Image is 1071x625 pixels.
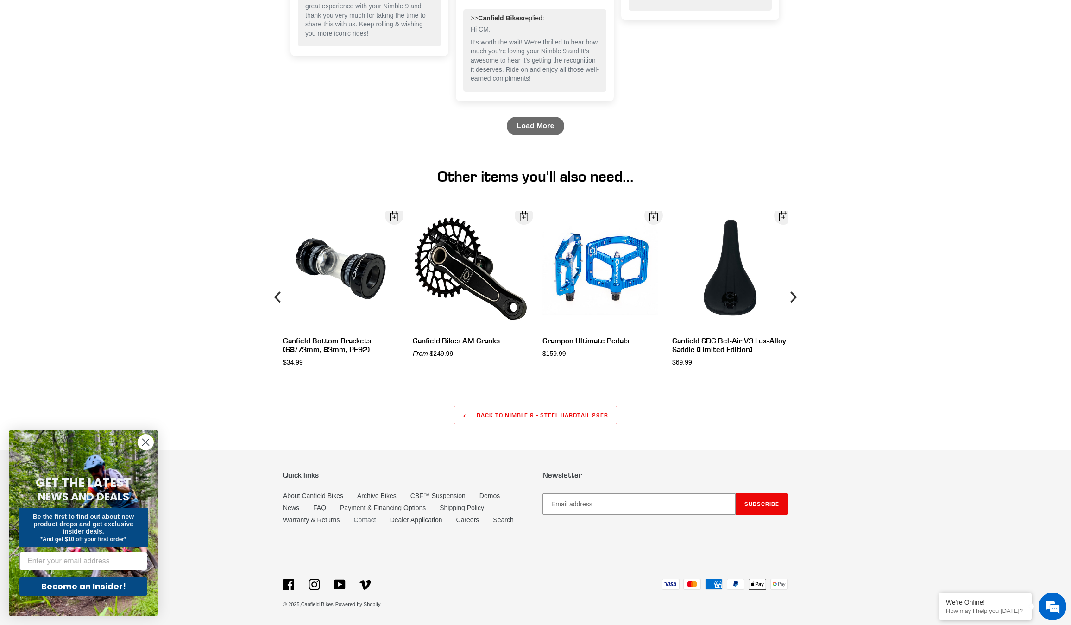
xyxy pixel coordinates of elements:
[783,211,802,384] button: Next
[454,406,617,424] a: Back to NIMBLE 9 - Steel Hardtail 29er
[152,5,174,27] div: Minimize live chat window
[357,492,397,499] a: Archive Bikes
[736,493,788,515] button: Subscribe
[5,253,176,285] textarea: Type your message and hit 'Enter'
[946,607,1025,614] p: How may I help you today?
[301,601,334,607] a: Canfield Bikes
[269,211,288,384] button: Previous
[744,500,779,507] span: Subscribe
[542,493,736,515] input: Email address
[283,516,340,524] a: Warranty & Returns
[440,504,484,511] a: Shipping Policy
[283,168,788,185] h1: Other items you'll also need...
[390,516,442,524] a: Dealer Application
[456,516,479,524] a: Careers
[471,14,599,23] div: >> replied:
[40,536,126,543] span: *And get $10 off your first order*
[283,492,343,499] a: About Canfield Bikes
[283,471,529,480] p: Quick links
[313,504,326,511] a: FAQ
[340,504,426,511] a: Payment & Financing Options
[36,474,131,491] span: GET THE LATEST
[138,434,154,450] button: Close dialog
[38,489,129,504] span: NEWS AND DEALS
[33,513,134,535] span: Be the first to find out about new product drops and get exclusive insider deals.
[410,492,466,499] a: CBF™ Suspension
[283,504,299,511] a: News
[19,577,147,596] button: Become an Insider!
[507,117,565,135] a: Load More
[542,471,788,480] p: Newsletter
[10,51,24,65] div: Navigation go back
[335,601,381,607] a: Powered by Shopify
[19,552,147,570] input: Enter your email address
[493,516,513,524] a: Search
[62,52,170,64] div: Chat with us now
[479,492,500,499] a: Demos
[471,38,599,83] p: It’s worth the wait! We’re thrilled to hear how much you’re loving your Nimble 9 and It’s awesome...
[946,599,1025,606] div: We're Online!
[471,25,599,34] p: Hi CM,
[478,14,523,22] b: Canfield Bikes
[283,601,334,607] small: © 2025,
[30,46,53,69] img: d_696896380_company_1647369064580_696896380
[353,516,376,524] a: Contact
[54,117,128,210] span: We're online!
[283,211,399,367] a: Canfield Bottom Brackets (68/73mm, 83mm, PF92) $34.99 Open Dialog Canfield Bottom Brackets (68/73...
